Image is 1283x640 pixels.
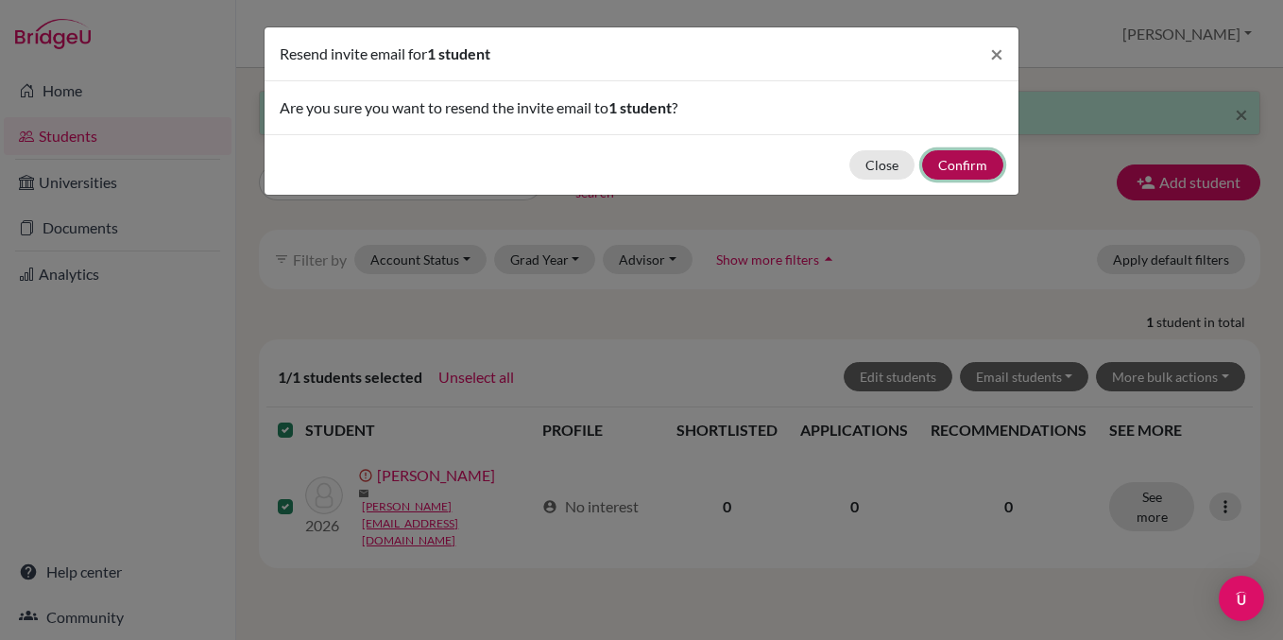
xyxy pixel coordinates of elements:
button: Confirm [922,150,1003,180]
button: Close [975,27,1018,80]
span: 1 student [608,98,672,116]
div: Open Intercom Messenger [1219,576,1264,621]
button: Close [849,150,915,180]
span: 1 student [427,44,490,62]
p: Are you sure you want to resend the invite email to ? [280,96,1003,119]
span: × [990,40,1003,67]
span: Resend invite email for [280,44,427,62]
